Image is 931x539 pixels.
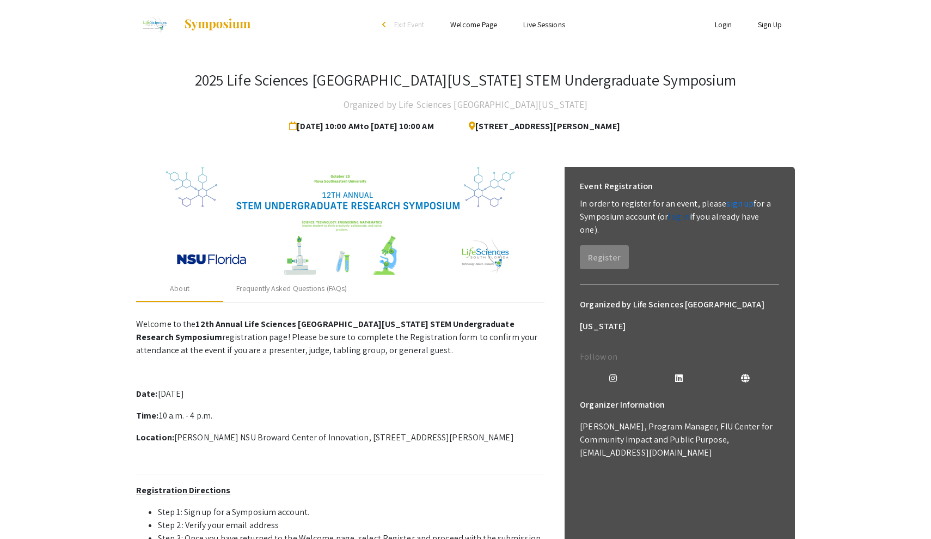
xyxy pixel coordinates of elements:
u: Registration Directions [136,485,230,496]
h3: 2025 Life Sciences [GEOGRAPHIC_DATA][US_STATE] STEM Undergraduate Symposium [195,71,737,89]
li: Step 2: Verify your email address [158,519,544,532]
li: Step 1: Sign up for a Symposium account. [158,506,544,519]
a: Login [715,20,732,29]
a: Live Sessions [523,20,565,29]
p: In order to register for an event, please for a Symposium account (or if you already have one). [580,197,779,237]
h4: Organized by Life Sciences [GEOGRAPHIC_DATA][US_STATE] [344,94,587,116]
p: [PERSON_NAME], Program Manager, FIU Center for Community Impact and Public Purpose, [EMAIL_ADDRES... [580,420,779,459]
span: Exit Event [394,20,424,29]
a: log in [668,211,690,222]
strong: Date: [136,388,158,399]
h6: Organizer Information [580,394,779,416]
div: arrow_back_ios [382,21,389,28]
strong: Time: [136,410,159,421]
p: [DATE] [136,387,544,401]
img: 2025 Life Sciences South Florida STEM Undergraduate Symposium [136,11,173,38]
div: Frequently Asked Questions (FAQs) [236,283,347,294]
button: Register [580,245,629,269]
a: Welcome Page [450,20,497,29]
p: Follow on [580,350,779,364]
span: [STREET_ADDRESS][PERSON_NAME] [460,116,620,137]
a: sign up [726,198,754,209]
strong: 12th Annual Life Sciences [GEOGRAPHIC_DATA][US_STATE] STEM Undergraduate Research Symposium [136,318,514,343]
img: Symposium by ForagerOne [183,18,252,31]
p: [PERSON_NAME] NSU Broward Center of Innovation, [STREET_ADDRESS][PERSON_NAME] [136,431,544,444]
p: Welcome to the registration page! Please be sure to complete the Registration form to confirm you... [136,318,544,357]
h6: Event Registration [580,175,653,197]
p: 10 a.m. - 4 p.m. [136,409,544,422]
h6: Organized by Life Sciences [GEOGRAPHIC_DATA][US_STATE] [580,294,779,337]
iframe: Chat [8,490,46,531]
strong: Location: [136,432,174,443]
div: About [170,283,189,294]
a: 2025 Life Sciences South Florida STEM Undergraduate Symposium [136,11,252,38]
a: Sign Up [758,20,782,29]
span: [DATE] 10:00 AM to [DATE] 10:00 AM [289,116,438,137]
img: 32153a09-f8cb-4114-bf27-cfb6bc84fc69.png [166,167,514,276]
